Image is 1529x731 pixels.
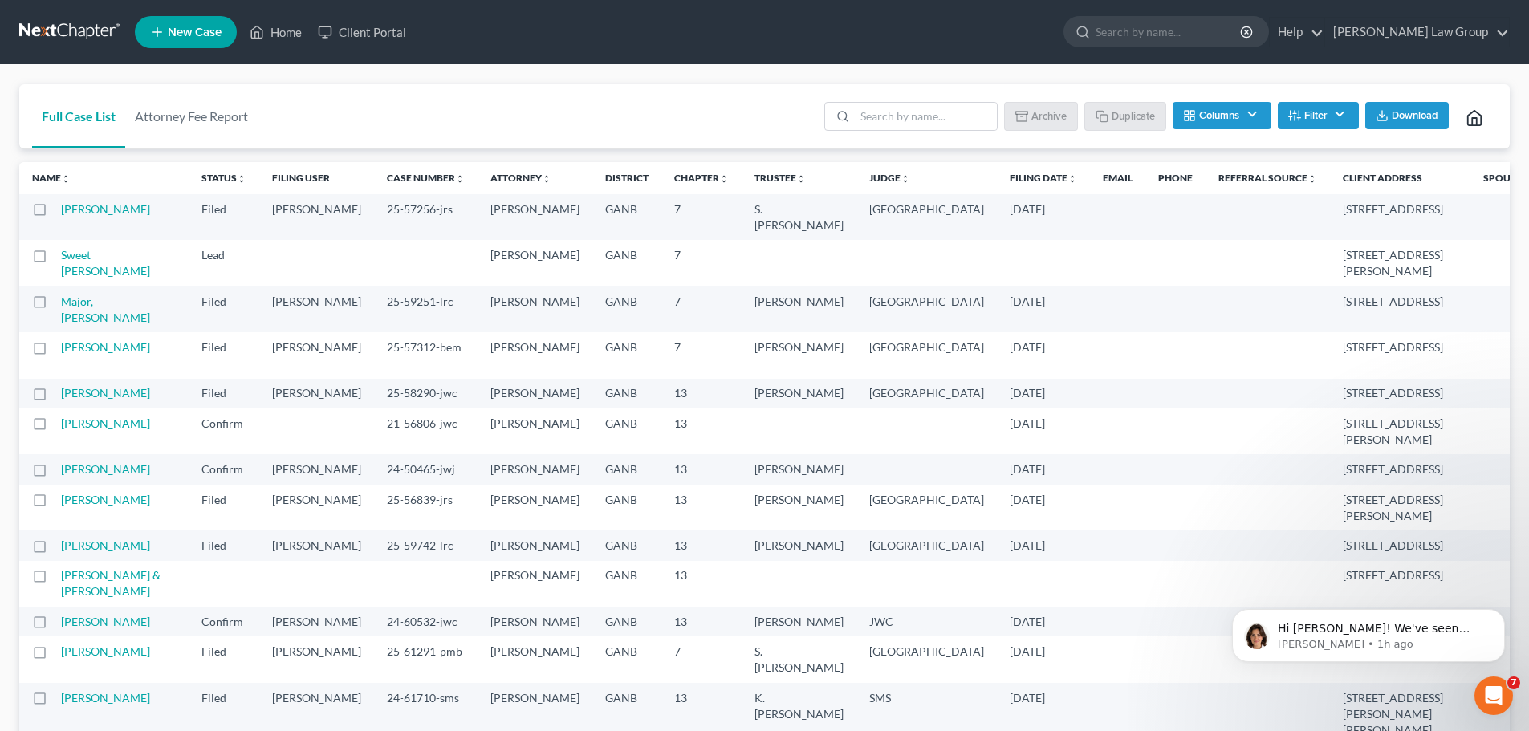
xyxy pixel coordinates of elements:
[259,194,374,240] td: [PERSON_NAME]
[1330,530,1470,560] td: [STREET_ADDRESS]
[61,340,150,354] a: [PERSON_NAME]
[592,561,661,607] td: GANB
[374,530,478,560] td: 25-59742-lrc
[478,332,592,378] td: [PERSON_NAME]
[478,530,592,560] td: [PERSON_NAME]
[189,485,259,530] td: Filed
[61,202,150,216] a: [PERSON_NAME]
[1090,162,1145,194] th: Email
[61,538,150,552] a: [PERSON_NAME]
[189,240,259,286] td: Lead
[259,162,374,194] th: Filing User
[478,636,592,682] td: [PERSON_NAME]
[478,485,592,530] td: [PERSON_NAME]
[201,172,246,184] a: Statusunfold_more
[478,379,592,408] td: [PERSON_NAME]
[76,526,89,538] button: Gif picker
[478,607,592,636] td: [PERSON_NAME]
[61,248,150,278] a: Sweet [PERSON_NAME]
[1330,332,1470,378] td: [STREET_ADDRESS]
[189,332,259,378] td: Filed
[661,485,742,530] td: 13
[374,454,478,484] td: 24-50465-jwj
[742,454,856,484] td: [PERSON_NAME]
[61,462,150,476] a: [PERSON_NAME]
[754,172,806,184] a: Trusteeunfold_more
[282,6,311,35] div: Close
[14,492,307,519] textarea: Message…
[168,26,222,39] span: New Case
[1270,18,1324,47] a: Help
[61,294,150,324] a: Major, [PERSON_NAME]
[997,454,1090,484] td: [DATE]
[1330,408,1470,454] td: [STREET_ADDRESS][PERSON_NAME]
[674,172,729,184] a: Chapterunfold_more
[661,194,742,240] td: 7
[856,530,997,560] td: [GEOGRAPHIC_DATA]
[13,363,263,553] div: Hi [PERSON_NAME]! We've seen users experience this when filing attempts are too close together. W...
[189,607,259,636] td: Confirm
[189,454,259,484] td: Confirm
[592,607,661,636] td: GANB
[10,6,41,37] button: go back
[1507,676,1520,689] span: 7
[259,332,374,378] td: [PERSON_NAME]
[742,485,856,530] td: [PERSON_NAME]
[1096,17,1242,47] input: Search by name...
[592,636,661,682] td: GANB
[1330,286,1470,332] td: [STREET_ADDRESS]
[259,530,374,560] td: [PERSON_NAME]
[189,530,259,560] td: Filed
[1208,575,1529,688] iframe: Intercom notifications message
[43,481,234,497] div: ECF Filing Errors
[189,636,259,682] td: Filed
[125,84,258,148] a: Attorney Fee Report
[478,408,592,454] td: [PERSON_NAME]
[259,454,374,484] td: [PERSON_NAME]
[856,485,997,530] td: [GEOGRAPHIC_DATA]
[455,174,465,184] i: unfold_more
[13,192,263,314] div: You’ll get replies here and in your email:✉️[EMAIL_ADDRESS][DOMAIN_NAME]Our usual reply time🕒A fe...
[189,408,259,454] td: Confirm
[478,194,592,240] td: [PERSON_NAME]
[61,174,71,184] i: unfold_more
[78,8,135,20] h1: Operator
[742,607,856,636] td: [PERSON_NAME]
[13,192,308,327] div: Operator says…
[46,9,71,35] img: Profile image for Operator
[661,286,742,332] td: 7
[1330,240,1470,286] td: [STREET_ADDRESS][PERSON_NAME]
[592,485,661,530] td: GANB
[592,379,661,408] td: GANB
[26,372,250,467] div: Hi [PERSON_NAME]! We've seen users experience this when filing attempts are too close together. W...
[26,272,250,303] div: Our usual reply time 🕒
[1330,485,1470,530] td: [STREET_ADDRESS][PERSON_NAME]
[26,201,250,264] div: You’ll get replies here and in your email: ✉️
[592,194,661,240] td: GANB
[69,329,274,343] div: joined the conversation
[796,174,806,184] i: unfold_more
[742,379,856,408] td: [PERSON_NAME]
[1330,194,1470,240] td: [STREET_ADDRESS]
[374,379,478,408] td: 25-58290-jwc
[259,485,374,530] td: [PERSON_NAME]
[13,91,308,112] div: [DATE]
[259,379,374,408] td: [PERSON_NAME]
[251,6,282,37] button: Home
[1325,18,1509,47] a: [PERSON_NAME] Law Group
[856,332,997,378] td: [GEOGRAPHIC_DATA]
[997,332,1090,378] td: [DATE]
[742,194,856,240] td: S. [PERSON_NAME]
[661,240,742,286] td: 7
[310,18,414,47] a: Client Portal
[242,18,310,47] a: Home
[997,379,1090,408] td: [DATE]
[61,493,150,506] a: [PERSON_NAME]
[592,454,661,484] td: GANB
[1278,102,1359,129] button: Filter
[61,386,150,400] a: [PERSON_NAME]
[1330,561,1470,607] td: [STREET_ADDRESS]
[869,172,910,184] a: Judgeunfold_more
[69,331,159,342] b: [PERSON_NAME]
[374,485,478,530] td: 25-56839-jrs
